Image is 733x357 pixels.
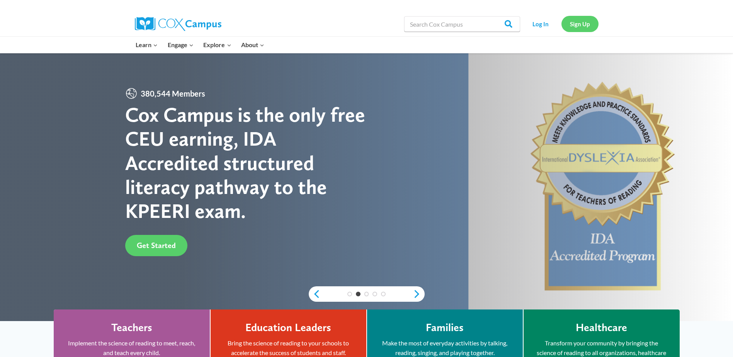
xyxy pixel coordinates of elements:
a: 5 [381,292,386,296]
a: Get Started [125,235,187,256]
span: Get Started [137,241,176,250]
h4: Healthcare [576,321,627,334]
button: Child menu of About [236,37,269,53]
button: Child menu of Explore [199,37,236,53]
h4: Families [426,321,464,334]
a: next [413,289,425,299]
input: Search Cox Campus [404,16,520,32]
a: Log In [524,16,558,32]
button: Child menu of Learn [131,37,163,53]
nav: Secondary Navigation [524,16,599,32]
a: previous [309,289,320,299]
a: 2 [356,292,361,296]
span: 380,544 Members [138,87,208,100]
h4: Teachers [111,321,152,334]
img: Cox Campus [135,17,221,31]
a: 3 [364,292,369,296]
nav: Primary Navigation [131,37,269,53]
a: 4 [372,292,377,296]
div: Cox Campus is the only free CEU earning, IDA Accredited structured literacy pathway to the KPEERI... [125,103,367,223]
h4: Education Leaders [245,321,331,334]
a: Sign Up [561,16,599,32]
a: 1 [347,292,352,296]
button: Child menu of Engage [163,37,199,53]
div: content slider buttons [309,286,425,302]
